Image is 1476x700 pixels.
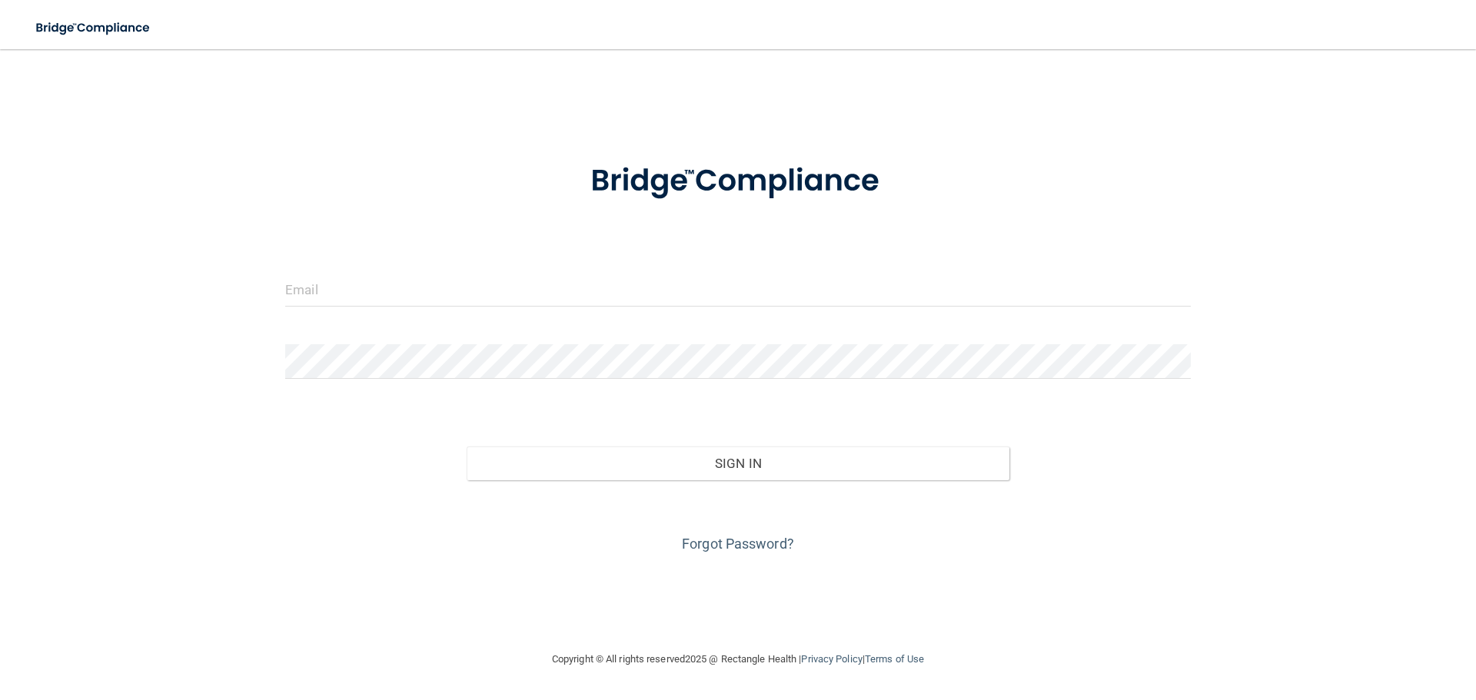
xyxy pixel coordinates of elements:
[457,635,1019,684] div: Copyright © All rights reserved 2025 @ Rectangle Health | |
[865,653,924,665] a: Terms of Use
[559,141,917,221] img: bridge_compliance_login_screen.278c3ca4.svg
[467,446,1010,480] button: Sign In
[23,12,165,44] img: bridge_compliance_login_screen.278c3ca4.svg
[801,653,862,665] a: Privacy Policy
[682,536,794,552] a: Forgot Password?
[285,272,1191,307] input: Email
